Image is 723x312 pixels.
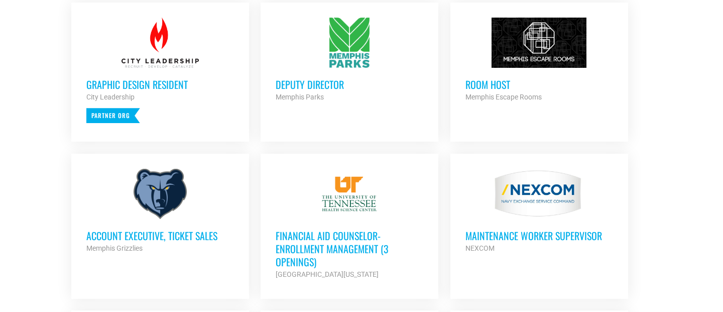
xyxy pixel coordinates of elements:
a: Graphic Design Resident City Leadership Partner Org [71,3,249,138]
h3: Financial Aid Counselor-Enrollment Management (3 Openings) [276,229,423,268]
a: MAINTENANCE WORKER SUPERVISOR NEXCOM [450,154,628,269]
h3: Graphic Design Resident [86,78,234,91]
a: Room Host Memphis Escape Rooms [450,3,628,118]
a: Account Executive, Ticket Sales Memphis Grizzlies [71,154,249,269]
strong: Memphis Escape Rooms [465,93,542,101]
strong: Memphis Grizzlies [86,244,143,252]
a: Financial Aid Counselor-Enrollment Management (3 Openings) [GEOGRAPHIC_DATA][US_STATE] [261,154,438,295]
h3: Room Host [465,78,613,91]
h3: Deputy Director [276,78,423,91]
strong: [GEOGRAPHIC_DATA][US_STATE] [276,270,379,278]
h3: MAINTENANCE WORKER SUPERVISOR [465,229,613,242]
strong: Memphis Parks [276,93,324,101]
strong: City Leadership [86,93,135,101]
a: Deputy Director Memphis Parks [261,3,438,118]
strong: NEXCOM [465,244,495,252]
h3: Account Executive, Ticket Sales [86,229,234,242]
p: Partner Org [86,108,140,123]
